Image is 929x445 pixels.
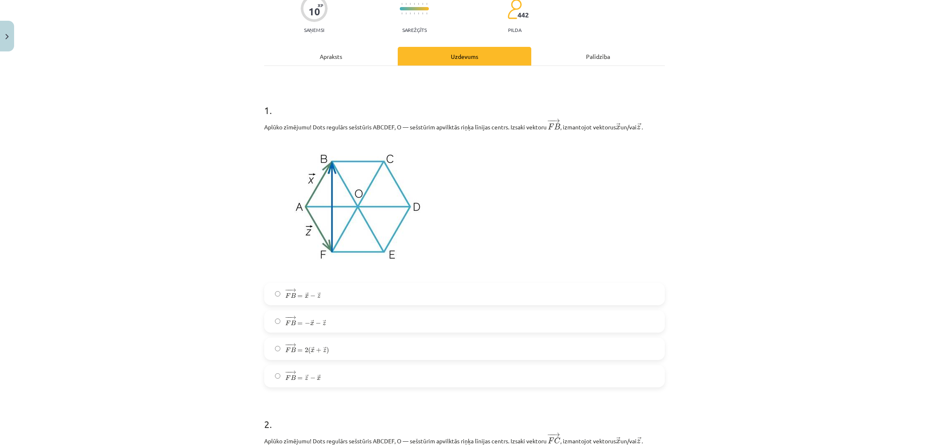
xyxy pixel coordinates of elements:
[305,348,308,353] span: 2
[285,293,291,298] span: F
[401,12,402,15] img: icon-short-line-57e1e144782c952c97e751825c79c345078a6d821885a25fce030b3d8c18986b.svg
[418,12,419,15] img: icon-short-line-57e1e144782c952c97e751825c79c345078a6d821885a25fce030b3d8c18986b.svg
[285,288,290,292] span: −
[323,349,326,353] span: z
[297,350,303,352] span: =
[616,123,620,129] span: →
[414,3,415,5] img: icon-short-line-57e1e144782c952c97e751825c79c345078a6d821885a25fce030b3d8c18986b.svg
[518,11,529,19] span: 442
[550,119,550,123] span: −
[285,316,290,319] span: −
[398,47,531,66] div: Uzdevums
[289,288,296,292] span: →
[291,375,296,380] span: B
[311,349,314,353] span: x
[287,316,288,319] span: −
[305,294,309,298] span: x
[414,12,415,15] img: icon-short-line-57e1e144782c952c97e751825c79c345078a6d821885a25fce030b3d8c18986b.svg
[310,322,314,326] span: x
[401,3,402,5] img: icon-short-line-57e1e144782c952c97e751825c79c345078a6d821885a25fce030b3d8c18986b.svg
[317,292,321,297] span: →
[548,438,554,443] span: F
[637,126,640,130] span: z
[305,292,309,297] span: →
[297,295,303,298] span: =
[552,433,560,437] span: →
[308,347,311,354] span: (
[317,377,321,380] span: x
[554,438,560,444] span: C
[291,347,296,353] span: B
[616,440,620,444] span: x
[637,437,642,443] span: →
[285,348,291,353] span: F
[287,370,288,374] span: −
[291,320,296,326] span: B
[289,370,296,374] span: →
[547,119,553,123] span: −
[406,12,406,15] img: icon-short-line-57e1e144782c952c97e751825c79c345078a6d821885a25fce030b3d8c18986b.svg
[548,124,554,129] span: F
[550,433,550,437] span: −
[305,377,308,380] span: z
[305,374,309,379] span: →
[317,294,321,298] span: z
[309,6,320,17] div: 10
[301,27,328,33] p: Saņemsi
[422,3,423,5] img: icon-short-line-57e1e144782c952c97e751825c79c345078a6d821885a25fce030b3d8c18986b.svg
[264,47,398,66] div: Apraksts
[311,320,314,325] span: →
[285,375,291,380] span: F
[264,118,665,132] p: Aplūko zīmējumu! Dots regulārs sešstūris ABCDEF, O — sešstūrim apvilktās riņķa līnijas centrs. Iz...
[297,377,303,380] span: =
[554,124,560,129] span: B
[310,376,316,381] span: −
[311,347,314,352] span: →
[326,347,329,354] span: )
[426,12,427,15] img: icon-short-line-57e1e144782c952c97e751825c79c345078a6d821885a25fce030b3d8c18986b.svg
[264,404,665,430] h1: 2 .
[317,374,321,379] span: →
[310,294,316,299] span: −
[552,119,560,123] span: →
[422,12,423,15] img: icon-short-line-57e1e144782c952c97e751825c79c345078a6d821885a25fce030b3d8c18986b.svg
[285,370,290,374] span: −
[285,343,290,347] span: −
[5,34,9,39] img: icon-close-lesson-0947bae3869378f0d4975bcd49f059093ad1ed9edebbc8119c70593378902aed.svg
[291,293,296,298] span: B
[616,437,620,443] span: →
[316,348,321,353] span: +
[287,343,288,347] span: −
[316,321,321,326] span: −
[637,440,640,444] span: z
[426,3,427,5] img: icon-short-line-57e1e144782c952c97e751825c79c345078a6d821885a25fce030b3d8c18986b.svg
[406,3,406,5] img: icon-short-line-57e1e144782c952c97e751825c79c345078a6d821885a25fce030b3d8c18986b.svg
[285,321,291,326] span: F
[531,47,665,66] div: Palīdzība
[305,321,310,326] span: −
[402,27,427,33] p: Sarežģīts
[616,126,620,130] span: x
[264,90,665,116] h1: 1 .
[323,347,326,352] span: →
[547,433,553,437] span: −
[289,316,296,319] span: →
[318,3,323,7] span: XP
[323,322,326,326] span: z
[637,123,642,129] span: →
[323,320,326,325] span: →
[508,27,521,33] p: pilda
[289,343,296,347] span: →
[297,323,303,325] span: =
[287,288,288,292] span: −
[418,3,419,5] img: icon-short-line-57e1e144782c952c97e751825c79c345078a6d821885a25fce030b3d8c18986b.svg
